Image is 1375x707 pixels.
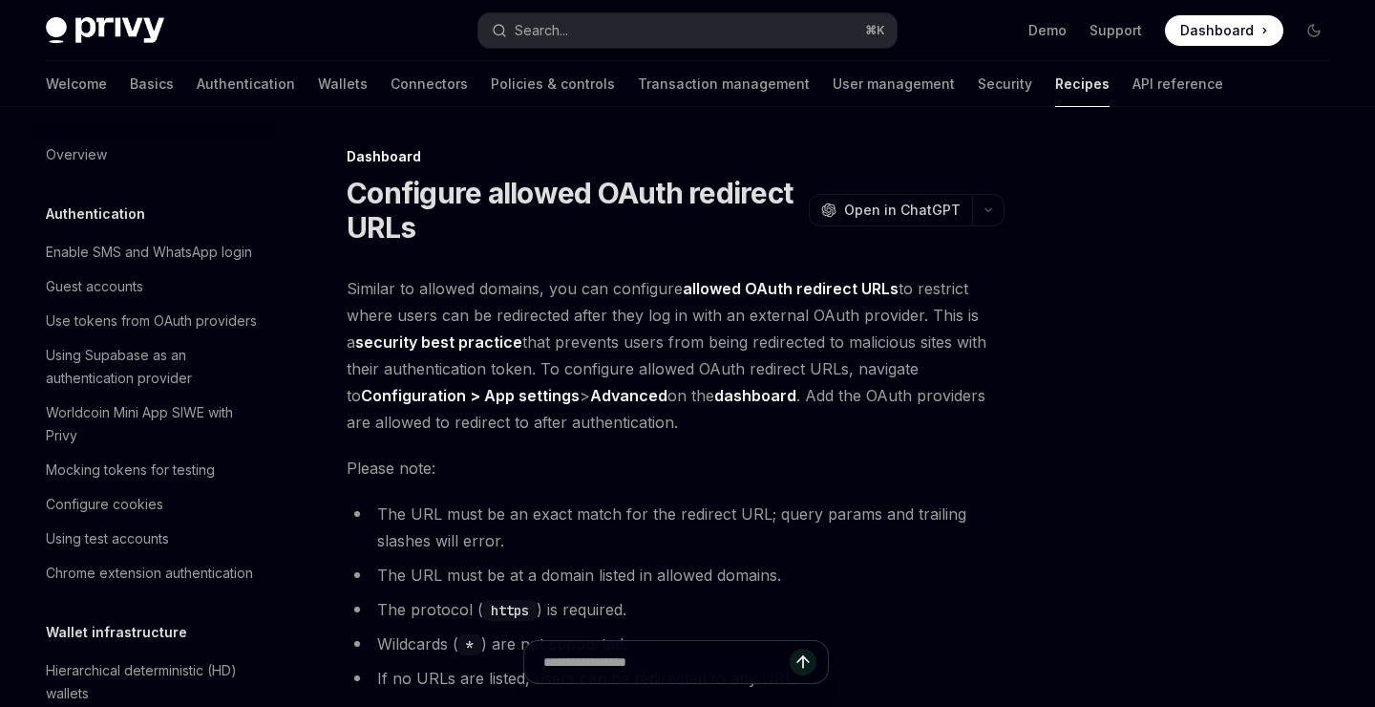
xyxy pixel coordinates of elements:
[515,19,568,42] div: Search...
[197,61,295,107] a: Authentication
[46,143,107,166] div: Overview
[46,344,264,390] div: Using Supabase as an authentication provider
[683,279,899,298] strong: allowed OAuth redirect URLs
[1180,21,1254,40] span: Dashboard
[865,23,885,38] span: ⌘ K
[347,455,1005,482] span: Please note:
[833,61,955,107] a: User management
[31,138,275,172] a: Overview
[31,487,275,522] a: Configure cookies
[46,493,163,516] div: Configure cookies
[46,459,215,482] div: Mocking tokens for testing
[130,61,174,107] a: Basics
[31,556,275,590] a: Chrome extension authentication
[31,396,275,453] a: Worldcoin Mini App SIWE with Privy
[1165,15,1283,46] a: Dashboard
[46,659,264,705] div: Hierarchical deterministic (HD) wallets
[46,17,164,44] img: dark logo
[1132,61,1223,107] a: API reference
[46,621,187,644] h5: Wallet infrastructure
[1028,21,1067,40] a: Demo
[31,269,275,304] a: Guest accounts
[46,275,143,298] div: Guest accounts
[46,562,253,585] div: Chrome extension authentication
[31,338,275,396] a: Using Supabase as an authentication provider
[31,453,275,487] a: Mocking tokens for testing
[483,600,537,621] code: https
[46,241,252,264] div: Enable SMS and WhatsApp login
[543,641,790,683] input: Ask a question...
[478,13,896,48] button: Search...⌘K
[46,401,264,447] div: Worldcoin Mini App SIWE with Privy
[638,61,810,107] a: Transaction management
[978,61,1032,107] a: Security
[590,386,667,405] strong: Advanced
[391,61,468,107] a: Connectors
[46,527,169,550] div: Using test accounts
[1055,61,1110,107] a: Recipes
[355,332,522,352] strong: security best practice
[46,203,145,225] h5: Authentication
[31,522,275,556] a: Using test accounts
[347,275,1005,436] span: Similar to allowed domains, you can configure to restrict where users can be redirected after the...
[46,61,107,107] a: Welcome
[361,386,580,405] strong: Configuration > App settings
[844,201,961,220] span: Open in ChatGPT
[347,562,1005,589] li: The URL must be at a domain listed in allowed domains.
[31,235,275,269] a: Enable SMS and WhatsApp login
[31,304,275,338] a: Use tokens from OAuth providers
[347,501,1005,554] li: The URL must be an exact match for the redirect URL; query params and trailing slashes will error.
[790,649,816,675] button: Send message
[714,386,796,406] a: dashboard
[347,147,1005,166] div: Dashboard
[1089,21,1142,40] a: Support
[1299,15,1329,46] button: Toggle dark mode
[491,61,615,107] a: Policies & controls
[347,176,801,245] h1: Configure allowed OAuth redirect URLs
[318,61,368,107] a: Wallets
[46,310,257,332] div: Use tokens from OAuth providers
[809,194,972,226] button: Open in ChatGPT
[347,596,1005,623] li: The protocol ( ) is required.
[347,631,1005,657] li: Wildcards ( ) are not supported.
